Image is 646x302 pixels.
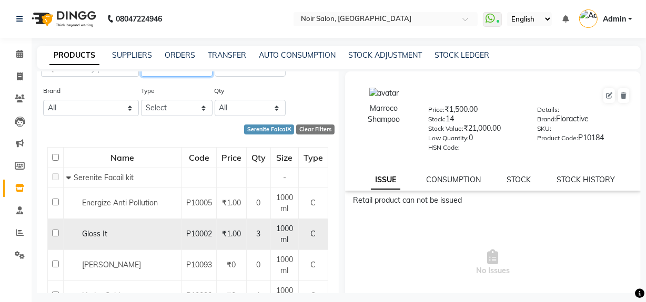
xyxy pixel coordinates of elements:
[257,198,261,207] span: 0
[356,103,412,125] div: Marroco Shampoo
[165,50,195,60] a: ORDERS
[311,260,316,269] span: C
[82,198,158,207] span: Energize Anti Pollution
[215,86,225,96] label: Qty
[82,291,120,300] span: Hydra Gold
[537,133,578,143] label: Product Code:
[428,132,521,147] div: 0
[371,171,400,190] a: ISSUE
[82,229,107,238] span: Gloss It
[186,229,212,238] span: P10002
[186,198,212,207] span: P10005
[186,291,212,300] span: P10092
[428,104,521,119] div: ₹1,500.00
[43,86,60,96] label: Brand
[66,173,74,182] span: Collapse Row
[311,198,316,207] span: C
[311,229,316,238] span: C
[428,143,460,152] label: HSN Code:
[227,260,236,269] span: ₹0
[271,148,298,167] div: Size
[276,255,293,275] span: 1000 ml
[428,105,445,114] label: Price:
[353,195,633,206] div: Retail product can not be issued
[276,193,293,213] span: 1000 ml
[537,105,559,114] label: Details:
[74,173,134,182] span: Serenite Facail kit
[141,86,155,96] label: Type
[183,148,216,167] div: Code
[428,123,521,138] div: ₹21,000.00
[116,4,162,34] b: 08047224946
[428,114,446,124] label: Stock:
[283,173,286,182] span: -
[247,148,270,167] div: Qty
[244,124,295,134] div: Serenite Faicai
[426,175,481,184] a: CONSUMPTION
[257,291,261,300] span: 1
[537,113,630,128] div: Floractive
[49,46,99,65] a: PRODUCTS
[311,291,316,300] span: C
[257,229,261,238] span: 3
[82,260,141,269] span: [PERSON_NAME]
[227,291,236,300] span: ₹0
[348,50,422,60] a: STOCK ADJUSTMENT
[257,260,261,269] span: 0
[428,133,469,143] label: Low Quantity:
[428,113,521,128] div: 14
[217,148,246,167] div: Price
[537,124,551,133] label: SKU:
[299,148,327,167] div: Type
[537,114,556,124] label: Brand:
[428,124,463,133] label: Stock Value:
[186,260,212,269] span: P10093
[259,50,336,60] a: AUTO CONSUMPTION
[537,132,630,147] div: P10184
[222,229,241,238] span: ₹1.00
[603,14,626,25] span: Admin
[276,224,293,244] span: 1000 ml
[27,4,99,34] img: logo
[369,88,399,99] img: avatar
[557,175,615,184] a: STOCK HISTORY
[507,175,531,184] a: STOCK
[222,198,241,207] span: ₹1.00
[112,50,152,60] a: SUPPLIERS
[208,50,246,60] a: TRANSFER
[296,124,335,134] div: Clear Filters
[579,9,598,28] img: Admin
[435,50,489,60] a: STOCK LEDGER
[64,148,181,167] div: Name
